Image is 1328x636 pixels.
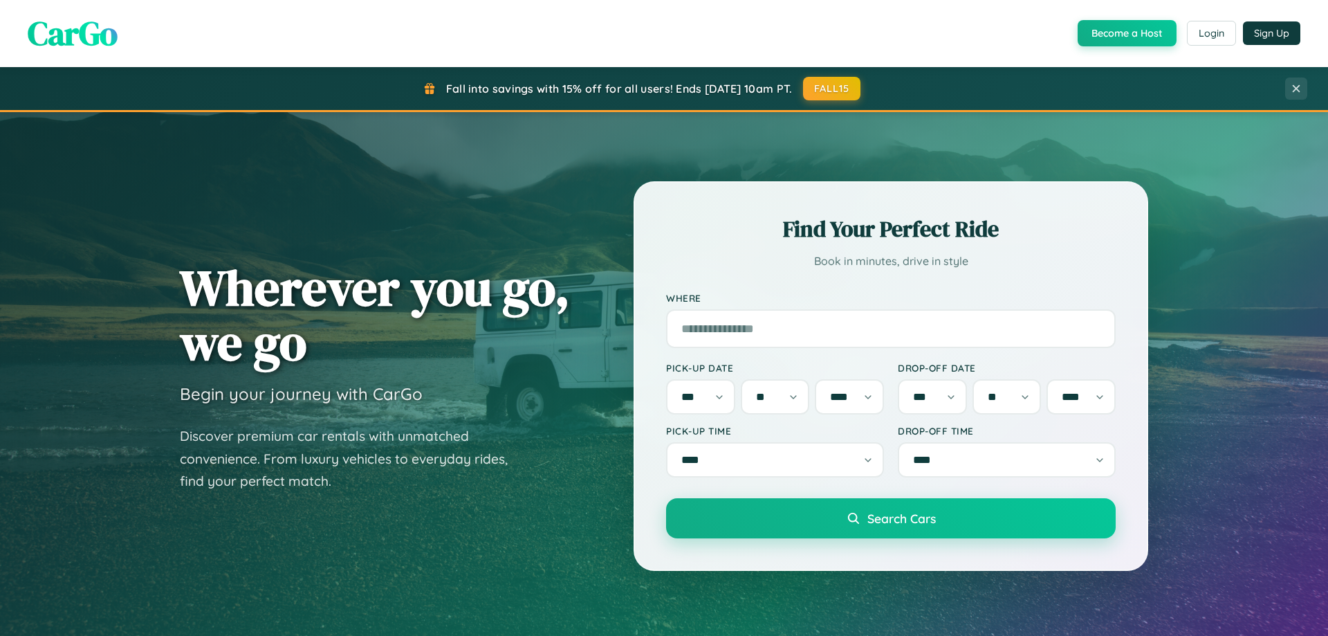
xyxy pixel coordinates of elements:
button: Sign Up [1243,21,1300,45]
p: Book in minutes, drive in style [666,251,1116,271]
button: Become a Host [1078,20,1177,46]
label: Where [666,292,1116,304]
h3: Begin your journey with CarGo [180,383,423,404]
label: Pick-up Date [666,362,884,374]
label: Drop-off Date [898,362,1116,374]
span: CarGo [28,10,118,56]
h1: Wherever you go, we go [180,260,570,370]
button: FALL15 [803,77,861,100]
h2: Find Your Perfect Ride [666,214,1116,244]
label: Drop-off Time [898,425,1116,437]
span: Search Cars [867,511,936,526]
button: Search Cars [666,498,1116,538]
button: Login [1187,21,1236,46]
span: Fall into savings with 15% off for all users! Ends [DATE] 10am PT. [446,82,793,96]
label: Pick-up Time [666,425,884,437]
p: Discover premium car rentals with unmatched convenience. From luxury vehicles to everyday rides, ... [180,425,526,493]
